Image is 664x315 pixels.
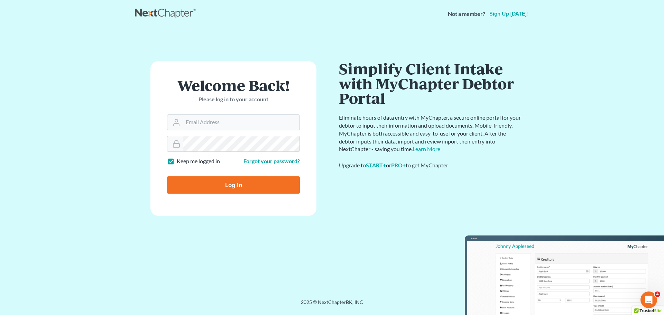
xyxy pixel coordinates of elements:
h1: Simplify Client Intake with MyChapter Debtor Portal [339,61,522,105]
input: Email Address [183,115,299,130]
p: Eliminate hours of data entry with MyChapter, a secure online portal for your debtor to input the... [339,114,522,153]
span: 4 [655,291,660,297]
iframe: Intercom live chat [640,291,657,308]
a: Forgot your password? [243,158,300,164]
label: Keep me logged in [177,157,220,165]
h1: Welcome Back! [167,78,300,93]
strong: Not a member? [448,10,485,18]
div: 2025 © NextChapterBK, INC [135,299,529,311]
div: Upgrade to or to get MyChapter [339,161,522,169]
a: Learn More [413,146,440,152]
a: Sign up [DATE]! [488,11,529,17]
a: PRO+ [391,162,406,168]
p: Please log in to your account [167,95,300,103]
input: Log In [167,176,300,194]
a: START+ [366,162,386,168]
